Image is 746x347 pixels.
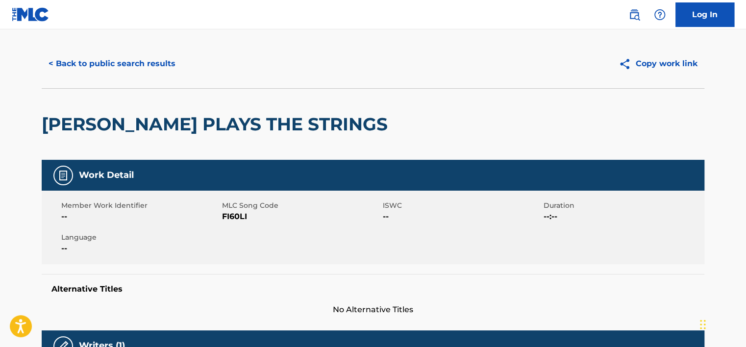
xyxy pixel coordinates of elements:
[222,200,380,211] span: MLC Song Code
[650,5,670,25] div: Help
[624,5,644,25] a: Public Search
[61,211,220,223] span: --
[79,170,134,181] h5: Work Detail
[42,51,182,76] button: < Back to public search results
[544,211,702,223] span: --:--
[544,200,702,211] span: Duration
[61,243,220,254] span: --
[675,2,734,27] a: Log In
[654,9,666,21] img: help
[383,211,541,223] span: --
[619,58,636,70] img: Copy work link
[383,200,541,211] span: ISWC
[700,310,706,339] div: টেনে আনুন
[697,300,746,347] iframe: Chat Widget
[42,113,393,135] h2: [PERSON_NAME] PLAYS THE STRINGS
[628,9,640,21] img: search
[612,51,704,76] button: Copy work link
[42,304,704,316] span: No Alternative Titles
[61,200,220,211] span: Member Work Identifier
[697,300,746,347] div: চ্যাট উইজেট
[12,7,50,22] img: MLC Logo
[222,211,380,223] span: FI60LI
[61,232,220,243] span: Language
[57,170,69,181] img: Work Detail
[51,284,695,294] h5: Alternative Titles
